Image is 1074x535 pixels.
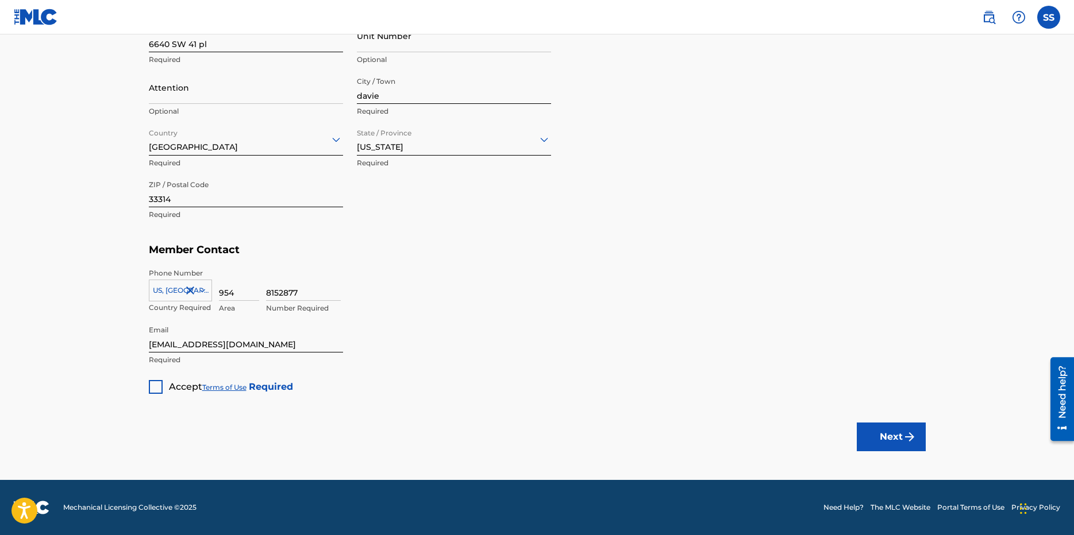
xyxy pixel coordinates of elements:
p: Required [149,210,343,220]
a: Terms of Use [202,383,247,391]
p: Required [149,158,343,168]
a: Public Search [977,6,1000,29]
span: Mechanical Licensing Collective © 2025 [63,502,197,513]
div: User Menu [1037,6,1060,29]
div: Drag [1020,491,1027,526]
a: Need Help? [823,502,864,513]
h5: Member Contact [149,238,926,262]
p: Area [219,303,259,313]
p: Required [149,55,343,65]
a: The MLC Website [871,502,930,513]
p: Country Required [149,303,212,313]
img: search [982,10,996,24]
p: Optional [149,106,343,117]
label: State / Province [357,121,411,138]
div: [US_STATE] [357,125,551,153]
iframe: Chat Widget [1017,480,1074,535]
p: Required [149,355,343,365]
iframe: Resource Center [1042,351,1074,447]
p: Optional [357,55,551,65]
a: Privacy Policy [1011,502,1060,513]
label: Country [149,121,178,138]
div: [GEOGRAPHIC_DATA] [149,125,343,153]
p: Required [357,158,551,168]
p: Number Required [266,303,341,313]
button: Next [857,422,926,451]
a: Portal Terms of Use [937,502,1004,513]
div: Help [1007,6,1030,29]
p: Required [357,106,551,117]
img: f7272a7cc735f4ea7f67.svg [903,430,917,444]
img: logo [14,501,49,514]
span: Accept [169,381,202,392]
img: help [1012,10,1026,24]
img: MLC Logo [14,9,58,25]
strong: Required [249,381,293,392]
